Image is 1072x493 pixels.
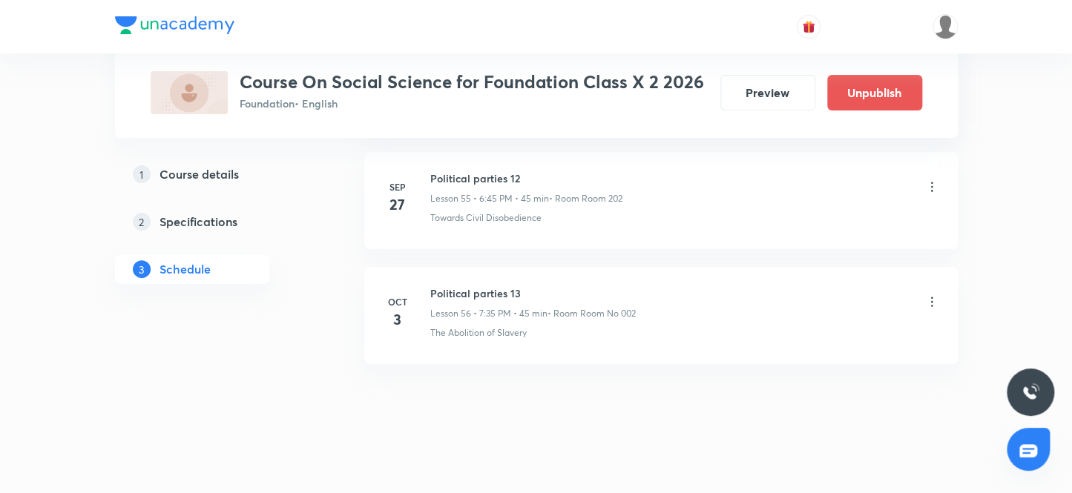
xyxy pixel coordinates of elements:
p: • Room Room No 002 [547,307,636,320]
p: Foundation • English [240,96,704,111]
img: avatar [802,20,815,33]
p: 2 [133,213,151,231]
p: The Abolition of Slavery [430,326,527,340]
button: avatar [797,15,821,39]
a: 2Specifications [115,207,317,236]
p: 1 [133,165,151,183]
h3: Course On Social Science for Foundation Class X 2 2026 [240,71,704,93]
p: Towards Civil Disobedience [430,211,542,225]
h6: Sep [383,180,412,193]
h5: Schedule [160,260,211,278]
h6: Political parties 12 [430,171,622,186]
p: Lesson 55 • 6:45 PM • 45 min [430,192,549,205]
h5: Course details [160,165,239,183]
h4: 27 [383,193,412,216]
h6: Political parties 13 [430,285,636,301]
a: Company Logo [115,16,234,38]
h5: Specifications [160,213,237,231]
img: ttu [1022,383,1039,401]
img: Devendra Kumar [933,14,958,39]
h4: 3 [383,308,412,331]
img: D3FBE720-58ED-457B-9D13-32E885067F72_plus.png [151,71,228,114]
p: Lesson 56 • 7:35 PM • 45 min [430,307,547,320]
a: 1Course details [115,159,317,189]
button: Preview [720,75,815,110]
p: 3 [133,260,151,278]
h6: Oct [383,295,412,308]
img: Company Logo [115,16,234,34]
p: • Room Room 202 [549,192,622,205]
button: Unpublish [827,75,922,110]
